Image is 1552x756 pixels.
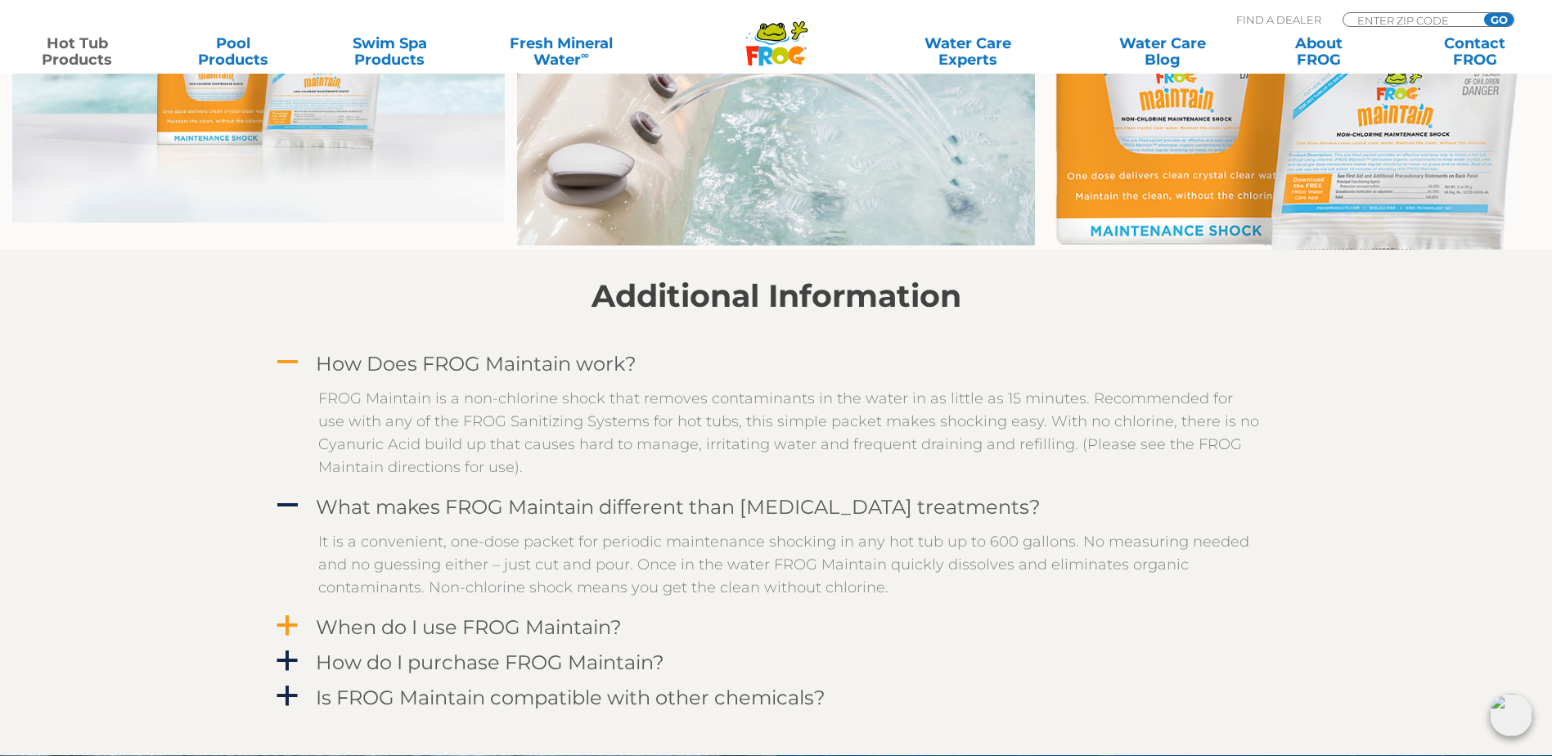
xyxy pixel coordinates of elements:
a: a Is FROG Maintain compatible with other chemicals? [273,682,1280,713]
input: Zip Code Form [1356,13,1466,27]
a: Fresh MineralWater∞ [485,35,637,68]
p: Find A Dealer [1236,12,1321,27]
span: A [275,350,299,375]
span: a [275,649,299,673]
a: Swim SpaProducts [329,35,451,68]
sup: ∞ [581,48,589,61]
span: A [275,493,299,518]
img: openIcon [1490,694,1532,736]
a: a When do I use FROG Maintain? [273,612,1280,642]
a: A What makes FROG Maintain different than [MEDICAL_DATA] treatments? [273,492,1280,522]
span: a [275,684,299,709]
a: Hot TubProducts [16,35,138,68]
span: a [275,614,299,638]
a: A How Does FROG Maintain work? [273,349,1280,379]
h4: Is FROG Maintain compatible with other chemicals? [316,686,825,709]
input: GO [1484,13,1514,26]
h2: Additional Information [273,278,1280,314]
h4: How Does FROG Maintain work? [316,353,637,375]
a: ContactFROG [1414,35,1536,68]
a: AboutFROG [1257,35,1379,68]
p: FROG Maintain is a non-chlorine shock that removes contaminants in the water in as little as 15 m... [318,387,1259,479]
h4: When do I use FROG Maintain? [316,616,622,638]
a: Water CareExperts [870,35,1067,68]
a: a How do I purchase FROG Maintain? [273,647,1280,677]
p: It is a convenient, one-dose packet for periodic maintenance shocking in any hot tub up to 600 ga... [318,530,1259,599]
h4: How do I purchase FROG Maintain? [316,651,664,673]
a: PoolProducts [173,35,295,68]
h4: What makes FROG Maintain different than [MEDICAL_DATA] treatments? [316,496,1041,518]
a: Water CareBlog [1101,35,1223,68]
